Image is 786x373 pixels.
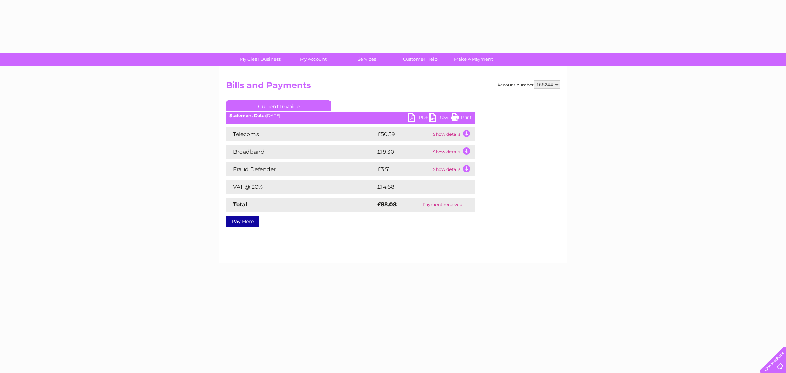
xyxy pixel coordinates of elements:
td: Broadband [226,145,375,159]
td: Show details [431,145,475,159]
div: Account number [497,80,560,89]
a: Make A Payment [445,53,502,66]
td: Payment received [410,198,475,212]
td: Show details [431,127,475,141]
a: Current Invoice [226,100,331,111]
td: £19.30 [375,145,431,159]
a: Pay Here [226,216,259,227]
b: Statement Date: [229,113,266,118]
strong: £88.08 [377,201,397,208]
td: £50.59 [375,127,431,141]
a: CSV [429,113,451,124]
td: £14.68 [375,180,461,194]
td: VAT @ 20% [226,180,375,194]
a: Print [451,113,472,124]
strong: Total [233,201,247,208]
a: PDF [408,113,429,124]
a: Services [338,53,396,66]
div: [DATE] [226,113,475,118]
td: Telecoms [226,127,375,141]
td: Show details [431,162,475,176]
a: My Clear Business [231,53,289,66]
a: Customer Help [391,53,449,66]
td: £3.51 [375,162,431,176]
h2: Bills and Payments [226,80,560,94]
a: My Account [285,53,342,66]
td: Fraud Defender [226,162,375,176]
